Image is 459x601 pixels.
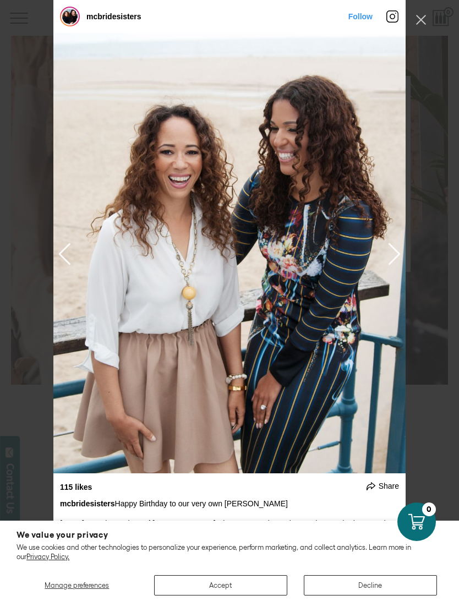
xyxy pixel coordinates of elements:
span: Manage preferences [45,581,109,589]
button: Next image [60,242,73,264]
button: Manage preferences [17,575,138,595]
div: 0 [422,502,436,516]
a: Follow [348,12,373,21]
h2: We value your privacy [17,531,442,539]
a: mcbridesisters [60,499,115,508]
button: Decline [304,575,437,595]
span: Share [379,481,399,491]
button: Previous image [386,242,399,264]
p: We use cookies and other technologies to personalize your experience, perform marketing, and coll... [17,543,442,561]
div: 115 likes [60,482,92,492]
button: Close Instagram Feed Popup [412,11,430,29]
a: Privacy Policy. [26,553,69,561]
button: Accept [154,575,287,595]
a: mcbridesisters [86,12,141,21]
